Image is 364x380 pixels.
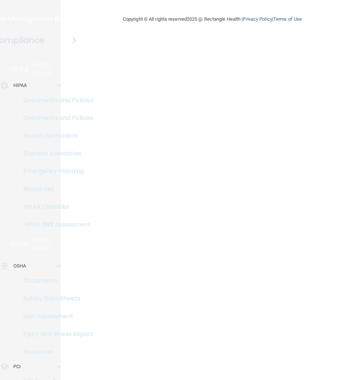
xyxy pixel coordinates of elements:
[5,330,106,338] p: Injury and Illness Report
[5,221,106,228] p: HIPAA Risk Assessment
[5,132,106,139] p: Report an Incident
[273,16,302,22] a: Terms of Use
[32,235,61,253] p: Learn More!
[10,65,29,74] p: HIPAA
[5,168,106,175] p: Emergency Planning
[5,185,106,193] p: Resources
[243,16,272,22] a: Privacy Policy
[5,313,106,320] p: Self-Assessment
[5,295,106,302] p: Safety Data Sheets
[5,150,106,157] p: Business Associates
[5,277,106,285] p: Documents
[5,348,106,356] p: Resources
[5,203,106,211] p: HIPAA Checklist
[5,97,106,104] p: Documents and Policies
[13,362,21,371] p: PCI
[33,60,61,78] p: Learn More!
[10,239,28,248] p: OSHA
[13,262,26,270] p: OSHA
[77,7,347,31] div: Copyright © All rights reserved 2025 @ Rectangle Health | |
[5,114,106,122] p: Documents and Policies
[13,81,27,90] p: HIPAA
